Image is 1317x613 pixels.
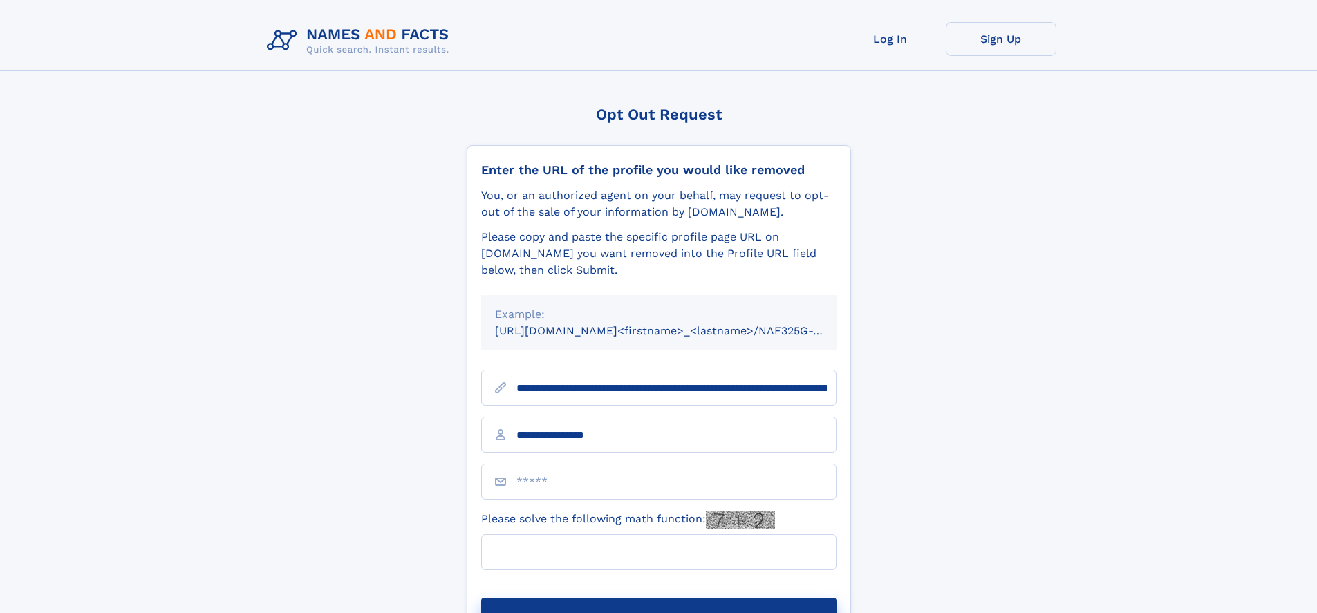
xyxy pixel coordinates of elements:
div: Please copy and paste the specific profile page URL on [DOMAIN_NAME] you want removed into the Pr... [481,229,837,279]
label: Please solve the following math function: [481,511,775,529]
div: Opt Out Request [467,106,851,123]
small: [URL][DOMAIN_NAME]<firstname>_<lastname>/NAF325G-xxxxxxxx [495,324,863,337]
a: Log In [835,22,946,56]
a: Sign Up [946,22,1056,56]
div: You, or an authorized agent on your behalf, may request to opt-out of the sale of your informatio... [481,187,837,220]
div: Example: [495,306,823,323]
img: Logo Names and Facts [261,22,460,59]
div: Enter the URL of the profile you would like removed [481,162,837,178]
